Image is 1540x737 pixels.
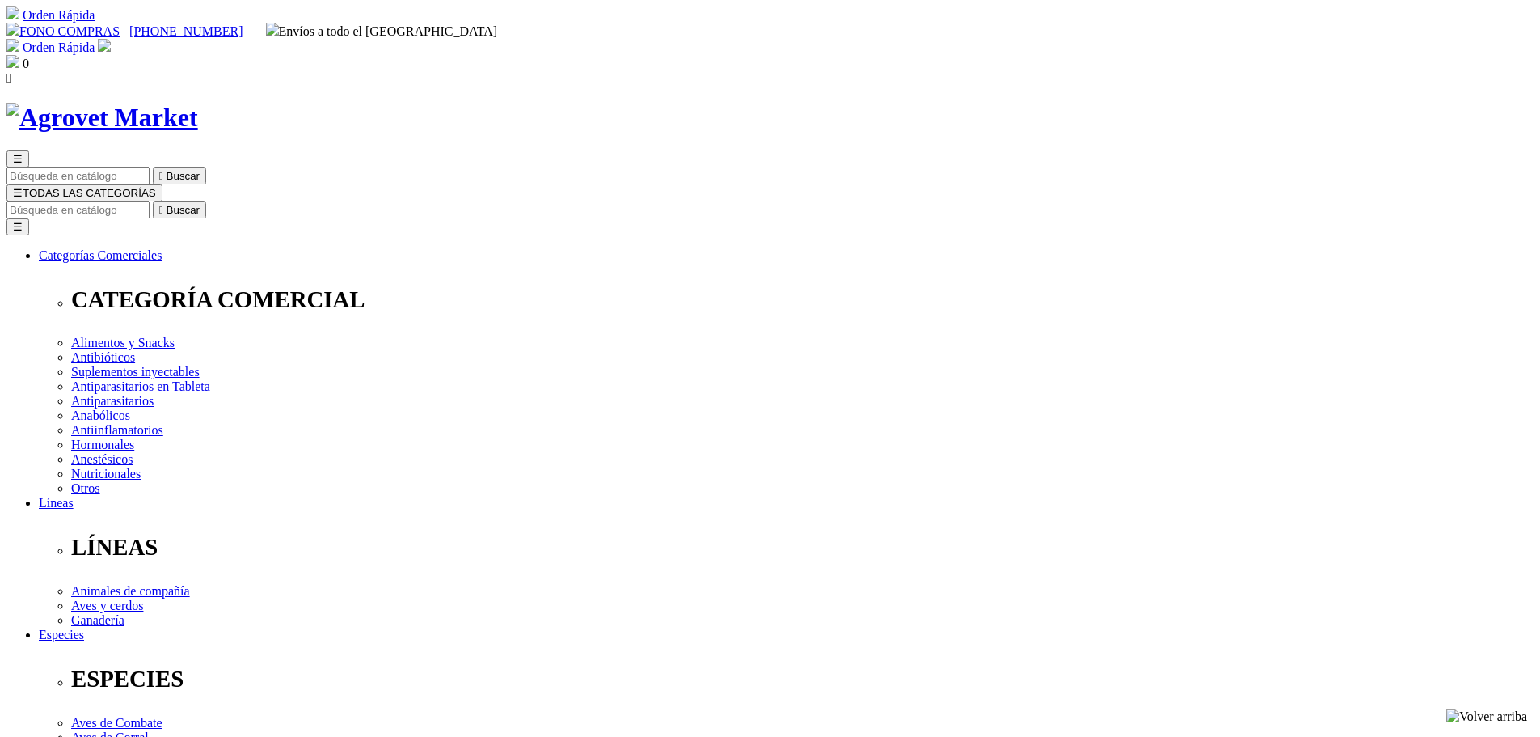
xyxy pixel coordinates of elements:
p: LÍNEAS [71,534,1534,561]
img: Volver arriba [1446,709,1527,724]
a: Aves de Combate [71,716,162,730]
a: Hormonales [71,438,134,451]
img: delivery-truck.svg [266,23,279,36]
img: user.svg [98,39,111,52]
a: Orden Rápida [23,40,95,54]
a: Antiparasitarios [71,394,154,408]
i:  [159,204,163,216]
input: Buscar [6,201,150,218]
img: shopping-cart.svg [6,39,19,52]
a: Antiparasitarios en Tableta [71,379,210,393]
i:  [159,170,163,182]
a: Ganadería [71,613,124,627]
a: Suplementos inyectables [71,365,200,379]
a: Orden Rápida [23,8,95,22]
p: CATEGORÍA COMERCIAL [71,286,1534,313]
img: shopping-cart.svg [6,6,19,19]
a: Anestésicos [71,452,133,466]
button: ☰ [6,150,29,167]
a: FONO COMPRAS [6,24,120,38]
a: Aves y cerdos [71,599,143,612]
a: Otros [71,481,100,495]
a: Alimentos y Snacks [71,336,175,349]
span: Buscar [167,170,200,182]
span: ☰ [13,153,23,165]
span: Buscar [167,204,200,216]
button: ☰ [6,218,29,235]
button: ☰TODAS LAS CATEGORÍAS [6,184,162,201]
span: 0 [23,57,29,70]
a: Categorías Comerciales [39,248,162,262]
button:  Buscar [153,201,206,218]
img: shopping-bag.svg [6,55,19,68]
span: ☰ [13,187,23,199]
a: Antiinflamatorios [71,423,163,437]
a: Anabólicos [71,409,130,422]
img: phone.svg [6,23,19,36]
a: Líneas [39,496,74,510]
span: Envíos a todo el [GEOGRAPHIC_DATA] [266,24,498,38]
a: [PHONE_NUMBER] [129,24,243,38]
button:  Buscar [153,167,206,184]
a: Acceda a su cuenta de cliente [98,40,111,54]
a: Antibióticos [71,350,135,364]
img: Agrovet Market [6,103,198,133]
a: Nutricionales [71,467,141,481]
input: Buscar [6,167,150,184]
i:  [6,71,11,85]
p: ESPECIES [71,666,1534,693]
a: Especies [39,628,84,642]
a: Animales de compañía [71,584,190,598]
